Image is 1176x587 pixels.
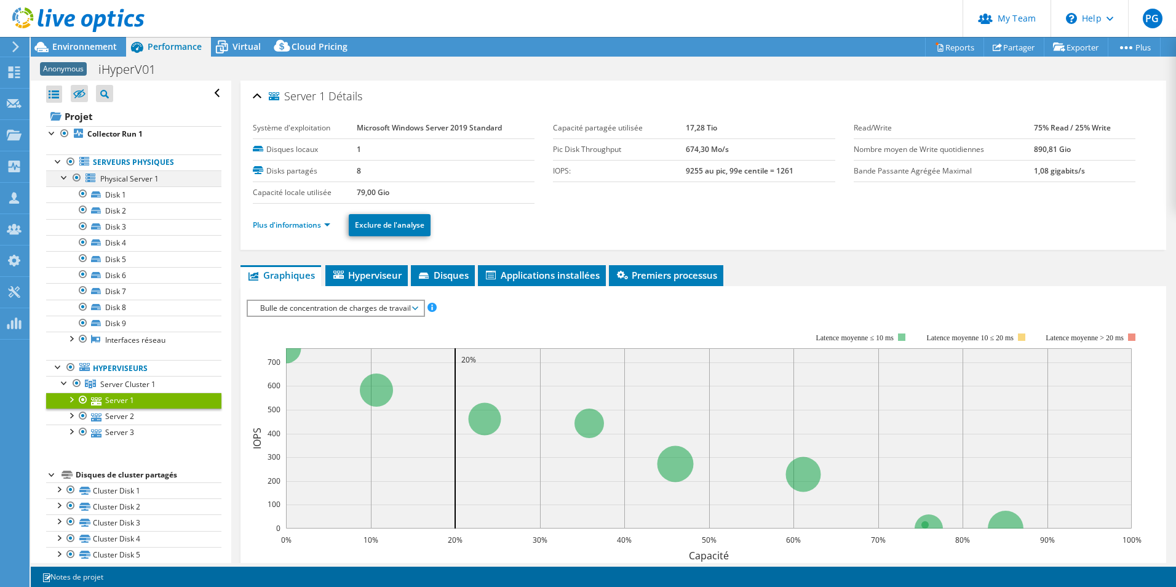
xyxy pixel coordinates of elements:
[617,535,632,545] text: 40%
[854,165,1034,177] label: Bande Passante Agrégée Maximal
[871,535,886,545] text: 70%
[955,535,970,545] text: 80%
[1034,166,1085,176] b: 1,08 gigabits/s
[46,219,221,235] a: Disk 3
[689,549,729,562] text: Capacité
[1046,333,1124,342] text: Latence moyenne > 20 ms
[357,144,361,154] b: 1
[46,202,221,218] a: Disk 2
[686,144,729,154] b: 674,30 Mo/s
[250,428,264,449] text: IOPS
[448,535,463,545] text: 20%
[686,166,793,176] b: 9255 au pic, 99e centile = 1261
[46,126,221,142] a: Collector Run 1
[1108,38,1161,57] a: Plus
[87,129,143,139] b: Collector Run 1
[46,514,221,530] a: Cluster Disk 3
[100,379,156,389] span: Server Cluster 1
[702,535,717,545] text: 50%
[46,186,221,202] a: Disk 1
[553,122,686,134] label: Capacité partagée utilisée
[357,187,389,198] b: 79,00 Gio
[553,165,686,177] label: IOPS:
[816,333,894,342] text: Latence moyenne ≤ 10 ms
[292,41,348,52] span: Cloud Pricing
[46,332,221,348] a: Interfaces réseau
[268,357,280,367] text: 700
[46,235,221,251] a: Disk 4
[268,499,280,509] text: 100
[854,122,1034,134] label: Read/Write
[46,106,221,126] a: Projet
[46,376,221,392] a: Server Cluster 1
[349,214,431,236] a: Exclure de l'analyse
[484,269,600,281] span: Applications installées
[1143,9,1162,28] span: PG
[46,251,221,267] a: Disk 5
[328,89,362,103] span: Détails
[46,170,221,186] a: Physical Server 1
[786,535,801,545] text: 60%
[268,452,280,462] text: 300
[983,38,1044,57] a: Partager
[417,269,469,281] span: Disques
[46,360,221,376] a: Hyperviseurs
[46,154,221,170] a: Serveurs physiques
[926,333,1014,342] text: Latence moyenne 10 ≤ 20 ms
[686,122,717,133] b: 17,28 Tio
[268,476,280,486] text: 200
[46,482,221,498] a: Cluster Disk 1
[253,220,330,230] a: Plus d'informations
[1034,144,1071,154] b: 890,81 Gio
[46,547,221,563] a: Cluster Disk 5
[46,393,221,409] a: Server 1
[925,38,984,57] a: Reports
[615,269,717,281] span: Premiers processus
[52,41,117,52] span: Environnement
[1034,122,1111,133] b: 75% Read / 25% Write
[1044,38,1108,57] a: Exporter
[76,468,221,482] div: Disques de cluster partagés
[269,90,325,103] span: Server 1
[253,122,357,134] label: Système d'exploitation
[46,316,221,332] a: Disk 9
[461,354,476,365] text: 20%
[268,380,280,391] text: 600
[533,535,547,545] text: 30%
[93,63,175,76] h1: iHyperV01
[46,300,221,316] a: Disk 8
[46,409,221,425] a: Server 2
[148,41,202,52] span: Performance
[1040,535,1055,545] text: 90%
[100,174,159,184] span: Physical Server 1
[276,523,280,533] text: 0
[247,269,315,281] span: Graphiques
[33,569,112,585] a: Notes de projet
[253,186,357,199] label: Capacité locale utilisée
[332,269,402,281] span: Hyperviseur
[280,535,291,545] text: 0%
[46,531,221,547] a: Cluster Disk 4
[253,165,357,177] label: Disks partagés
[232,41,261,52] span: Virtual
[46,425,221,441] a: Server 3
[46,267,221,283] a: Disk 6
[254,301,417,316] span: Bulle de concentration de charges de travail
[46,498,221,514] a: Cluster Disk 2
[253,143,357,156] label: Disques locaux
[268,428,280,439] text: 400
[268,404,280,415] text: 500
[854,143,1034,156] label: Nombre moyen de Write quotidiennes
[553,143,686,156] label: Pic Disk Throughput
[1122,535,1141,545] text: 100%
[364,535,378,545] text: 10%
[46,283,221,299] a: Disk 7
[1066,13,1077,24] svg: \n
[40,62,87,76] span: Anonymous
[357,166,361,176] b: 8
[357,122,502,133] b: Microsoft Windows Server 2019 Standard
